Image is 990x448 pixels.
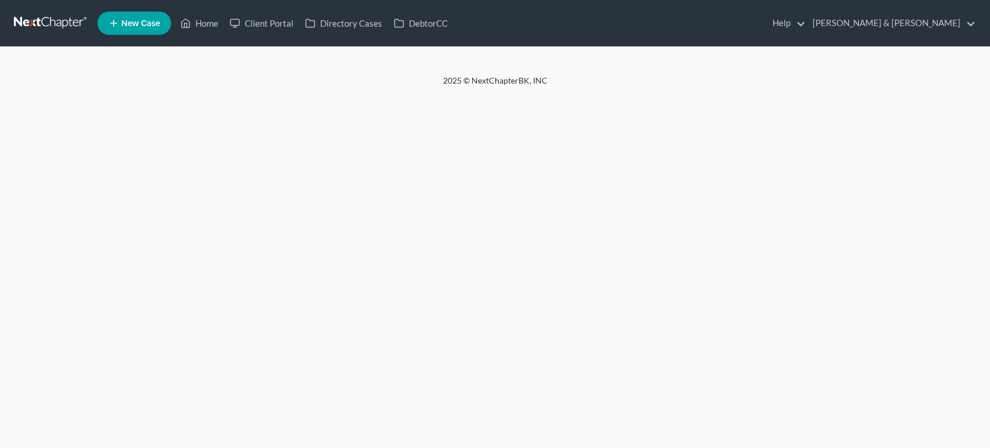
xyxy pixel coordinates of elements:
a: Client Portal [224,13,299,34]
a: DebtorCC [388,13,454,34]
div: 2025 © NextChapterBK, INC [165,75,826,96]
a: Home [175,13,224,34]
a: [PERSON_NAME] & [PERSON_NAME] [807,13,976,34]
a: Help [767,13,806,34]
a: Directory Cases [299,13,388,34]
new-legal-case-button: New Case [97,12,171,35]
